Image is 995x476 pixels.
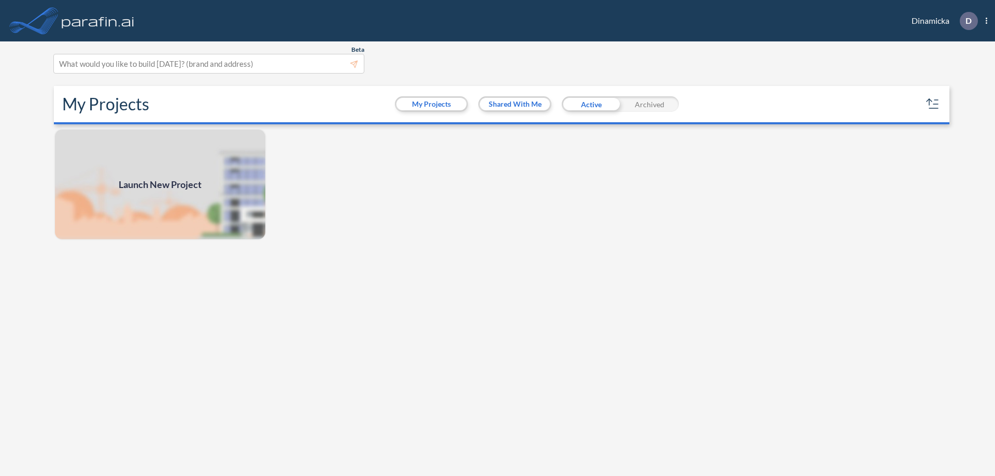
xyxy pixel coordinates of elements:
[351,46,364,54] span: Beta
[620,96,679,112] div: Archived
[54,128,266,240] a: Launch New Project
[60,10,136,31] img: logo
[54,128,266,240] img: add
[925,96,941,112] button: sort
[562,96,620,112] div: Active
[965,16,972,25] p: D
[396,98,466,110] button: My Projects
[119,178,202,192] span: Launch New Project
[480,98,550,110] button: Shared With Me
[62,94,149,114] h2: My Projects
[896,12,987,30] div: Dinamicka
